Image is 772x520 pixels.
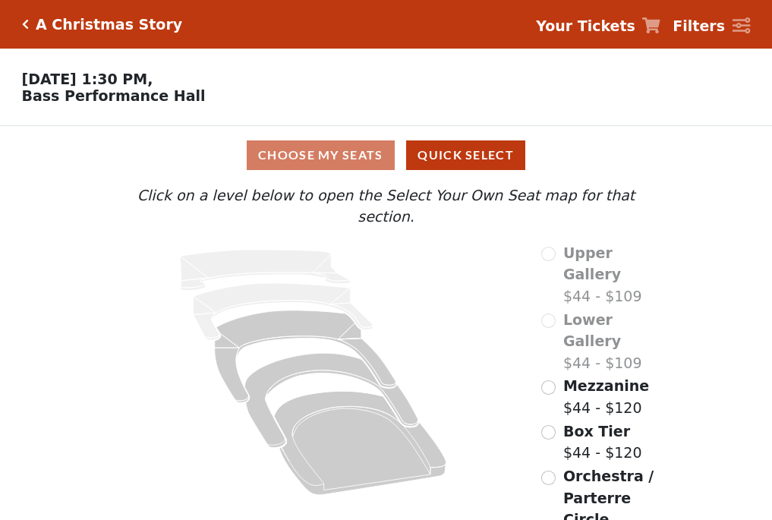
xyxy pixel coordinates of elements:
[563,242,665,307] label: $44 - $109
[406,140,525,170] button: Quick Select
[194,283,373,340] path: Lower Gallery - Seats Available: 0
[563,421,642,464] label: $44 - $120
[673,17,725,34] strong: Filters
[563,423,630,440] span: Box Tier
[181,250,351,291] path: Upper Gallery - Seats Available: 0
[563,309,665,374] label: $44 - $109
[536,15,660,37] a: Your Tickets
[673,15,750,37] a: Filters
[36,16,182,33] h5: A Christmas Story
[275,391,447,495] path: Orchestra / Parterre Circle - Seats Available: 80
[563,377,649,394] span: Mezzanine
[563,311,621,350] span: Lower Gallery
[536,17,635,34] strong: Your Tickets
[563,375,649,418] label: $44 - $120
[563,244,621,283] span: Upper Gallery
[107,184,664,228] p: Click on a level below to open the Select Your Own Seat map for that section.
[22,19,29,30] a: Click here to go back to filters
